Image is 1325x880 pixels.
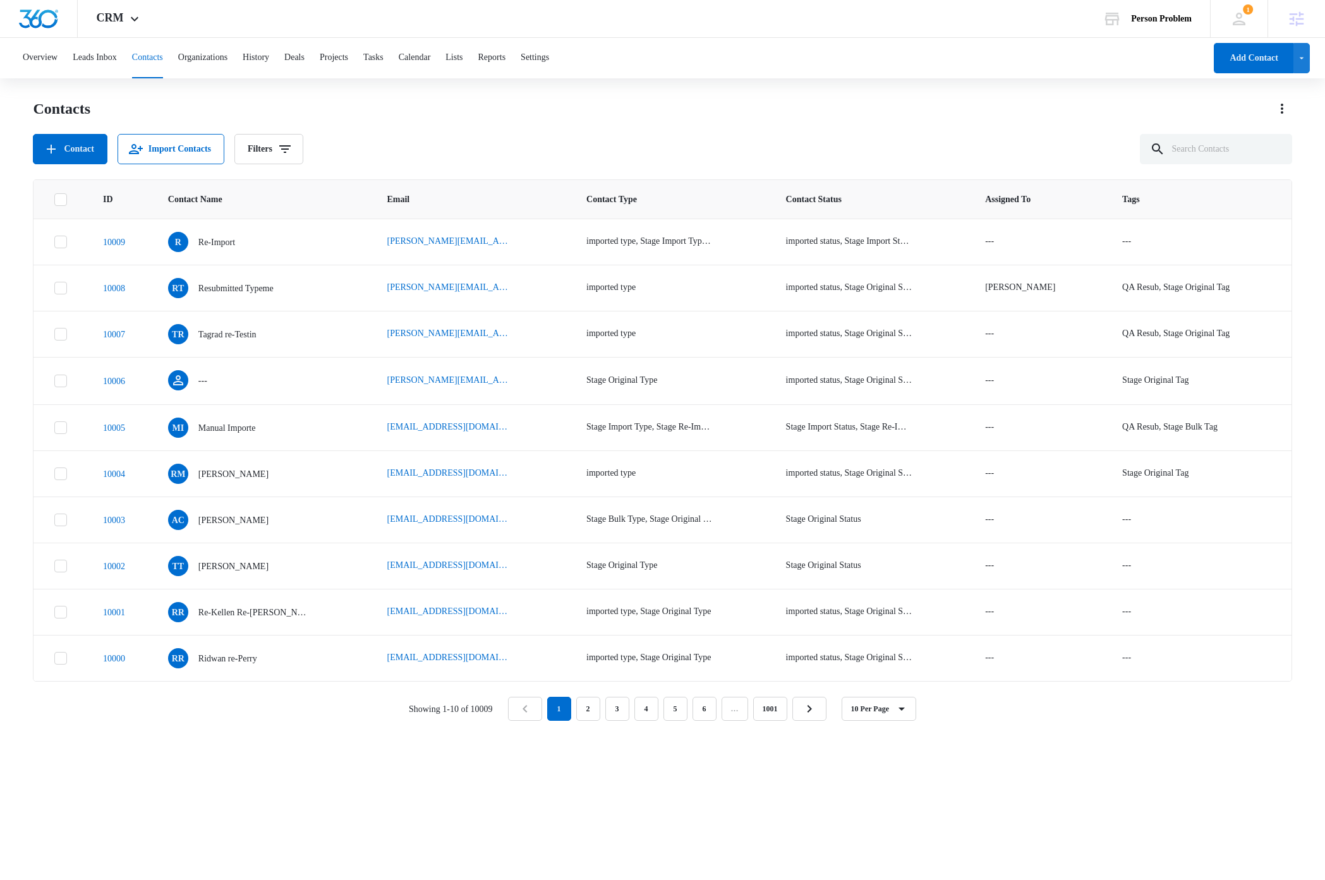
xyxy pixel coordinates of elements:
p: Tagrad re-Testin [198,328,257,341]
a: Navigate to contact details page for Ridwan re-Perry [103,654,125,663]
div: --- [985,512,994,527]
a: [EMAIL_ADDRESS][DOMAIN_NAME] [387,605,513,618]
div: QA Resub, Stage Bulk Tag [1122,420,1218,433]
span: TT [168,556,188,576]
a: Navigate to contact details page for Manual Importe [103,423,125,433]
div: Contact Status - imported status, Stage Original Status - Select to Edit Field [786,605,935,620]
div: Contact Name - Ridwan re-Perry - Select to Edit Field [168,648,280,668]
div: Contact Status - imported status, Stage Import Status, Stage Re-Import Status - Select to Edit Field [786,234,935,250]
div: notifications count [1243,4,1253,15]
div: Contact Type - imported type - Select to Edit Field [586,466,658,481]
div: Contact Status - Stage Import Status, Stage Re-Import Status - Select to Edit Field [786,420,935,435]
div: Email - perry_93236@madwire.com - Select to Edit Field [387,651,536,666]
div: Assigned To - - Select to Edit Field [985,327,1017,342]
a: Page 1001 [753,697,787,721]
a: Page 6 [693,697,717,721]
button: Actions [1272,99,1292,119]
span: RT [168,278,188,298]
span: RM [168,464,188,484]
div: QA Resub, Stage Original Tag [1122,327,1230,340]
a: [PERSON_NAME][EMAIL_ADDRESS][DOMAIN_NAME] [387,234,513,248]
span: Tr [168,324,188,344]
div: imported status, Stage Original Status [786,280,912,294]
span: AC [168,510,188,530]
div: imported status, Stage Original Status [786,605,912,618]
div: --- [1122,651,1131,666]
div: Tags - - Select to Edit Field [1122,651,1154,666]
div: imported type, Stage Original Type [586,651,711,664]
a: Navigate to contact details page for Aliekber Cummings [103,515,125,525]
button: Add Contact [33,134,107,164]
a: Navigate to contact details page for dave+tagandradio2@madwire.com [103,377,125,386]
span: Contact Status [786,193,937,206]
p: Manual Importe [198,421,256,435]
button: Add Contact [1214,43,1293,73]
button: Deals [284,38,305,78]
span: R [168,232,188,252]
em: 1 [547,697,571,721]
a: Navigate to contact details page for Re-Import [103,238,125,247]
div: Email - dave+0815tag@madwire.com - Select to Edit Field [387,280,536,296]
div: --- [985,466,994,481]
div: Email - mcfarland_64798@madwire.com - Select to Edit Field [387,466,536,481]
div: Tags - Stage Original Tag - Select to Edit Field [1122,466,1211,481]
a: Navigate to contact details page for Resubmitted Typeme [103,284,125,293]
span: Tags [1122,193,1252,206]
div: imported type [586,280,636,294]
a: Navigate to contact details page for Re-Ivan Mcfarland [103,469,125,479]
div: Stage Original Tag [1122,373,1189,387]
div: Email - dave+tagandradio2@madwire.com - Select to Edit Field [387,373,536,389]
div: Tags - - Select to Edit Field [1122,605,1154,620]
div: Stage Import Status, Stage Re-Import Status [786,420,912,433]
div: account name [1131,14,1192,24]
input: Search Contacts [1140,134,1292,164]
p: Resubmitted Typeme [198,282,274,295]
a: Page 3 [605,697,629,721]
div: Stage Original Tag [1122,466,1189,479]
div: Email - dave+addmytag@madwire.com - Select to Edit Field [387,327,536,342]
div: Contact Type - imported type, Stage Original Type - Select to Edit Field [586,651,734,666]
div: Contact Status - Stage Original Status - Select to Edit Field [786,558,884,574]
button: History [243,38,269,78]
a: Navigate to contact details page for Tagrad re-Testin [103,330,125,339]
div: Assigned To - - Select to Edit Field [985,466,1017,481]
div: [PERSON_NAME] [985,280,1055,294]
div: imported type [586,466,636,479]
div: Contact Type - imported type, Stage Original Type - Select to Edit Field [586,605,734,620]
div: Tags - - Select to Edit Field [1122,558,1154,574]
div: Stage Original Status [786,512,861,526]
button: Contacts [132,38,163,78]
div: --- [985,327,994,342]
p: Ridwan re-Perry [198,652,257,665]
button: Organizations [178,38,227,78]
div: Contact Name - Todd Tanner - Select to Edit Field [168,556,291,576]
div: Tags - QA Resub, Stage Bulk Tag - Select to Edit Field [1122,420,1240,435]
div: Assigned To - - Select to Edit Field [985,234,1017,250]
div: Contact Name - - Select to Edit Field [168,370,230,390]
div: imported status, Stage Original Status [786,373,912,387]
a: [PERSON_NAME][EMAIL_ADDRESS][DOMAIN_NAME] [387,327,513,340]
div: --- [985,420,994,435]
div: Assigned To - - Select to Edit Field [985,373,1017,389]
div: --- [1122,512,1131,527]
a: Next Page [792,697,826,721]
div: Contact Status - imported status, Stage Original Status - Select to Edit Field [786,651,935,666]
div: imported type [586,327,636,340]
div: Tags - QA Resub, Stage Original Tag - Select to Edit Field [1122,327,1252,342]
div: --- [985,651,994,666]
a: [EMAIL_ADDRESS][DOMAIN_NAME] [387,558,513,572]
div: Contact Name - Re-Import - Select to Edit Field [168,232,258,252]
a: Page 5 [663,697,687,721]
div: Assigned To - - Select to Edit Field [985,420,1017,435]
button: Projects [320,38,348,78]
div: Contact Type - Stage Original Type - Select to Edit Field [586,373,680,389]
div: Assigned To - - Select to Edit Field [985,512,1017,527]
div: Assigned To - - Select to Edit Field [985,558,1017,574]
div: Contact Type - Stage Import Type, Stage Re-Import Type - Select to Edit Field [586,420,735,435]
span: Rr [168,648,188,668]
button: Tasks [363,38,384,78]
div: Contact Name - Aliekber Cummings - Select to Edit Field [168,510,291,530]
div: --- [1122,605,1131,620]
p: Re-Kellen Re-[PERSON_NAME] [198,606,312,619]
div: Contact Name - Manual Importe - Select to Edit Field [168,418,279,438]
